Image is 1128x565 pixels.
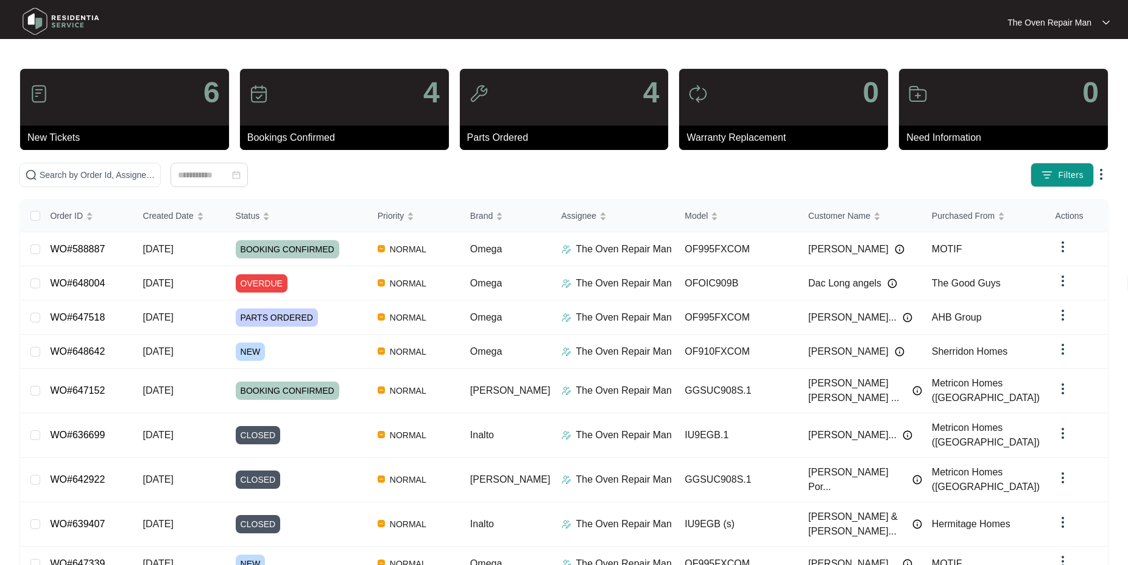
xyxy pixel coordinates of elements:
span: [DATE] [143,312,174,322]
img: Assigner Icon [562,430,571,440]
span: Customer Name [808,209,870,222]
p: The Oven Repair Man [576,242,672,257]
a: WO#648004 [50,278,105,288]
img: dropdown arrow [1056,382,1070,396]
td: IU9EGB.1 [675,413,798,458]
span: Metricon Homes ([GEOGRAPHIC_DATA]) [932,378,1040,403]
a: WO#588887 [50,244,105,254]
p: The Oven Repair Man [576,472,672,487]
th: Assignee [552,200,675,232]
span: AHB Group [932,312,982,322]
span: NORMAL [385,472,431,487]
p: 0 [862,78,879,107]
span: [DATE] [143,385,174,396]
a: WO#647152 [50,385,105,396]
td: OFOIC909B [675,266,798,300]
img: icon [688,84,708,104]
p: Need Information [906,130,1108,145]
th: Model [675,200,798,232]
span: NORMAL [385,344,431,359]
img: Vercel Logo [378,347,385,355]
span: NORMAL [385,383,431,398]
span: Filters [1058,169,1084,182]
span: [PERSON_NAME] [PERSON_NAME] ... [808,376,906,405]
img: Vercel Logo [378,245,385,252]
p: 4 [643,78,660,107]
th: Actions [1046,200,1107,232]
img: dropdown arrow [1056,240,1070,254]
span: Model [685,209,708,222]
span: PARTS ORDERED [236,308,318,327]
img: Info icon [903,430,912,440]
img: Assigner Icon [562,519,571,529]
span: Inalto [470,430,494,440]
td: OF995FXCOM [675,232,798,266]
p: The Oven Repair Man [576,517,672,531]
span: [PERSON_NAME] [808,242,889,257]
img: Vercel Logo [378,313,385,321]
img: dropdown arrow [1102,20,1110,26]
span: [PERSON_NAME]... [808,428,897,442]
img: dropdown arrow [1056,515,1070,530]
p: New Tickets [27,130,229,145]
p: 4 [423,78,440,107]
th: Brand [460,200,552,232]
td: IU9EGB (s) [675,502,798,547]
td: GGSUC908S.1 [675,369,798,413]
p: 0 [1082,78,1099,107]
img: Vercel Logo [378,520,385,527]
span: [DATE] [143,430,174,440]
th: Status [226,200,368,232]
span: Metricon Homes ([GEOGRAPHIC_DATA]) [932,467,1040,492]
span: [PERSON_NAME] [808,344,889,359]
span: Assignee [562,209,597,222]
span: Inalto [470,519,494,529]
p: The Oven Repair Man [576,276,672,291]
span: Omega [470,244,502,254]
img: Info icon [887,279,897,288]
span: [PERSON_NAME] Por... [808,465,906,494]
span: [PERSON_NAME] [470,474,551,485]
img: dropdown arrow [1056,426,1070,441]
th: Customer Name [798,200,922,232]
span: [DATE] [143,278,174,288]
a: WO#647518 [50,312,105,322]
span: [PERSON_NAME] & [PERSON_NAME]... [808,510,906,539]
p: The Oven Repair Man [576,428,672,442]
img: icon [249,84,269,104]
th: Order ID [40,200,133,232]
img: Vercel Logo [378,475,385,483]
span: Created Date [143,209,194,222]
th: Created Date [133,200,226,232]
span: [DATE] [143,519,174,529]
img: icon [469,84,488,104]
span: Hermitage Homes [932,519,1010,529]
span: NORMAL [385,310,431,325]
span: NEW [236,343,266,361]
span: BOOKING CONFIRMED [236,240,339,258]
td: OF910FXCOM [675,335,798,369]
span: Purchased From [932,209,995,222]
span: [DATE] [143,346,174,357]
td: GGSUC908S.1 [675,458,798,502]
img: residentia service logo [18,3,104,40]
img: Assigner Icon [562,347,571,357]
p: Warranty Replacement [686,130,888,145]
span: CLOSED [236,515,281,533]
img: dropdown arrow [1094,167,1109,182]
td: OF995FXCOM [675,300,798,335]
img: dropdown arrow [1056,342,1070,357]
img: icon [908,84,928,104]
input: Search by Order Id, Assignee Name, Customer Name, Brand and Model [40,168,155,182]
span: Order ID [50,209,83,222]
span: MOTIF [932,244,962,254]
img: dropdown arrow [1056,471,1070,485]
p: Bookings Confirmed [247,130,449,145]
p: The Oven Repair Man [576,310,672,325]
span: NORMAL [385,428,431,442]
th: Priority [368,200,460,232]
span: Dac Long angels [808,276,881,291]
img: Assigner Icon [562,475,571,485]
img: Info icon [903,313,912,322]
img: Vercel Logo [378,386,385,394]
